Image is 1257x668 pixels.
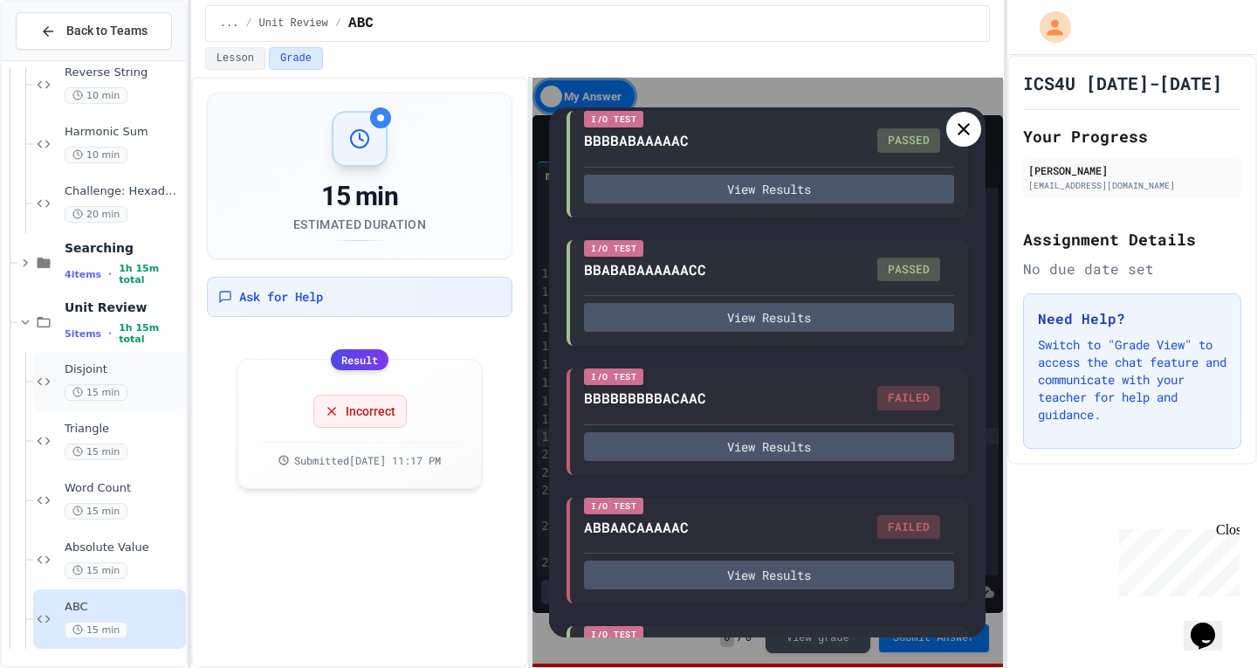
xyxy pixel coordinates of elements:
[584,111,643,127] div: I/O Test
[239,288,323,306] span: Ask for Help
[65,147,127,163] span: 10 min
[331,349,388,370] div: Result
[584,303,954,332] button: View Results
[65,422,182,437] span: Triangle
[1028,162,1236,178] div: [PERSON_NAME]
[65,184,182,199] span: Challenge: Hexadecimal
[584,368,643,385] div: I/O Test
[1028,179,1236,192] div: [EMAIL_ADDRESS][DOMAIN_NAME]
[65,481,182,496] span: Word Count
[245,17,251,31] span: /
[65,562,127,579] span: 15 min
[1023,258,1241,279] div: No due date set
[584,517,689,538] div: ABBAACAAAAAC
[65,384,127,401] span: 15 min
[1023,71,1222,95] h1: ICS4U [DATE]-[DATE]
[584,130,689,151] div: BBBBABAAAAAC
[584,175,954,203] button: View Results
[584,432,954,461] button: View Results
[1112,522,1240,596] iframe: chat widget
[346,403,395,420] span: Incorrect
[877,386,940,410] div: FAILED
[584,498,643,514] div: I/O Test
[65,300,182,315] span: Unit Review
[65,240,182,256] span: Searching
[348,13,374,34] span: ABC
[293,181,426,212] div: 15 min
[220,17,239,31] span: ...
[1038,308,1226,329] h3: Need Help?
[65,444,127,460] span: 15 min
[65,206,127,223] span: 20 min
[205,47,265,70] button: Lesson
[259,17,328,31] span: Unit Review
[65,622,127,638] span: 15 min
[66,22,148,40] span: Back to Teams
[1184,598,1240,651] iframe: chat widget
[7,7,120,111] div: Chat with us now!Close
[1023,227,1241,251] h2: Assignment Details
[119,263,182,286] span: 1h 15m total
[65,503,127,520] span: 15 min
[119,322,182,345] span: 1h 15m total
[1038,336,1226,424] p: Switch to "Grade View" to access the chat feature and communicate with your teacher for help and ...
[293,216,426,233] div: Estimated Duration
[65,125,182,140] span: Harmonic Sum
[16,12,172,50] button: Back to Teams
[65,65,182,80] span: Reverse String
[65,600,182,615] span: ABC
[1021,7,1075,47] div: My Account
[65,269,101,280] span: 4 items
[65,362,182,377] span: Disjoint
[877,258,940,282] div: PASSED
[584,240,643,257] div: I/O Test
[269,47,323,70] button: Grade
[877,515,940,540] div: FAILED
[65,541,182,555] span: Absolute Value
[108,267,112,281] span: •
[65,328,101,340] span: 5 items
[877,128,940,153] div: PASSED
[1023,124,1241,148] h2: Your Progress
[335,17,341,31] span: /
[584,259,706,280] div: BBABABAAAAAACC
[584,561,954,589] button: View Results
[294,453,441,467] span: Submitted [DATE] 11:17 PM
[584,388,706,409] div: BBBBBBBBBACAAC
[108,327,112,341] span: •
[65,87,127,104] span: 10 min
